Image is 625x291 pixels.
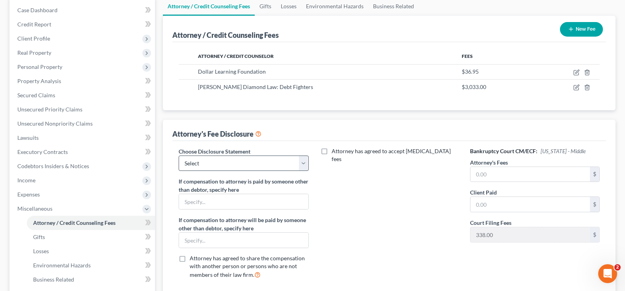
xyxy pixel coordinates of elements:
a: Unsecured Priority Claims [11,102,155,117]
a: Environmental Hazards [27,258,155,272]
span: 2 [614,264,621,271]
span: Attorney has agreed to accept [MEDICAL_DATA] fees [332,148,451,162]
input: Specify... [179,233,308,248]
div: $ [590,167,599,182]
label: Client Paid [470,188,497,196]
span: Income [17,177,35,183]
label: Attorney's Fees [470,158,508,167]
span: Unsecured Priority Claims [17,106,82,113]
span: Executory Contracts [17,148,68,155]
span: Client Profile [17,35,50,42]
span: Case Dashboard [17,7,58,13]
span: $3,033.00 [462,83,486,90]
iframe: Intercom live chat [598,264,617,283]
span: Attorney / Credit Counselor [198,53,274,59]
span: Attorney / Credit Counseling Fees [33,219,116,226]
h6: Bankruptcy Court CM/ECF: [470,147,600,155]
a: Secured Claims [11,88,155,102]
label: If compensation to attorney will be paid by someone other than debtor, specify here [179,216,308,232]
a: Losses [27,244,155,258]
a: Gifts [27,230,155,244]
label: Court Filing Fees [470,219,511,227]
div: $ [590,227,599,242]
span: Real Property [17,49,51,56]
span: Unsecured Nonpriority Claims [17,120,93,127]
span: Codebtors Insiders & Notices [17,163,89,169]
span: Lawsuits [17,134,39,141]
input: 0.00 [470,227,590,242]
span: Environmental Hazards [33,262,91,269]
input: 0.00 [470,167,590,182]
span: $36.95 [462,68,479,75]
span: Expenses [17,191,40,198]
span: Credit Report [17,21,51,28]
div: Attorney / Credit Counseling Fees [172,30,279,40]
span: Losses [33,248,49,254]
a: Business Related [27,272,155,287]
button: New Fee [560,22,603,37]
span: Attorney has agreed to share the compensation with another person or persons who are not members ... [190,255,305,278]
span: Dollar Learning Foundation [198,68,266,75]
span: Personal Property [17,63,62,70]
a: Credit Report [11,17,155,32]
a: Lawsuits [11,131,155,145]
span: Gifts [33,234,45,240]
a: Unsecured Nonpriority Claims [11,117,155,131]
div: Attorney's Fee Disclosure [172,129,261,139]
span: Secured Claims [17,92,55,98]
span: Fees [462,53,473,59]
input: 0.00 [470,197,590,212]
span: [PERSON_NAME] Diamond Law: Debt Fighters [198,83,313,90]
a: Property Analysis [11,74,155,88]
a: Executory Contracts [11,145,155,159]
span: [US_STATE] - Middle [541,148,586,154]
label: Choose Disclosure Statement [179,147,250,156]
span: Miscellaneous [17,205,52,212]
div: $ [590,197,599,212]
span: Property Analysis [17,78,61,84]
input: Specify... [179,194,308,209]
label: If compensation to attorney is paid by someone other than debtor, specify here [179,177,308,194]
a: Attorney / Credit Counseling Fees [27,216,155,230]
a: Case Dashboard [11,3,155,17]
span: Business Related [33,276,74,283]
